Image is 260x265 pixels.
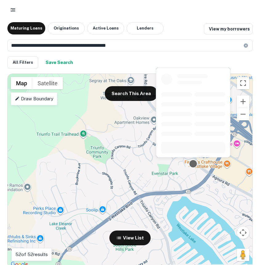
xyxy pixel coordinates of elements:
button: Show street map [11,77,32,89]
button: Zoom out [237,108,249,120]
button: Drag Pegman onto the map to open Street View [237,249,249,261]
button: Active Loans [87,22,124,34]
button: Maturing Loans [7,22,45,34]
button: Zoom in [237,95,249,108]
button: Lenders [127,22,164,34]
button: All Filters [7,56,38,69]
button: Originations [48,22,85,34]
p: Draw Boundary [15,95,53,102]
button: Show satellite imagery [32,77,63,89]
button: Search This Area [105,86,158,101]
p: 52 of 52 results [15,251,48,258]
iframe: Chat Widget [229,216,260,245]
button: View List [109,231,151,245]
button: Save your search to get updates of matches that match your search criteria. [43,56,75,69]
button: Toggle fullscreen view [237,77,249,89]
a: View my borrowers [204,23,253,34]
